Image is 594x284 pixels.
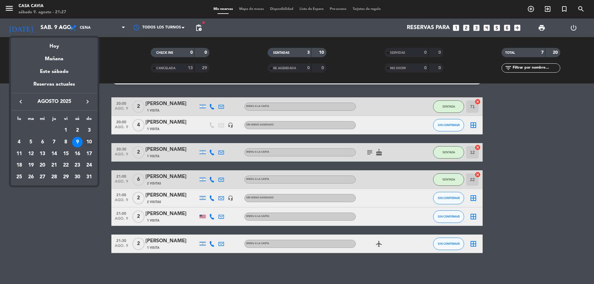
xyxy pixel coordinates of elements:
[15,98,26,106] button: keyboard_arrow_left
[11,63,97,80] div: Este sábado
[82,98,93,106] button: keyboard_arrow_right
[25,115,37,125] th: martes
[37,137,48,147] div: 6
[48,171,60,183] td: 28 de agosto de 2025
[72,125,84,136] td: 2 de agosto de 2025
[11,38,97,50] div: Hoy
[13,125,60,136] td: AGO.
[14,137,24,147] div: 4
[37,160,48,171] div: 20
[14,160,24,171] div: 18
[61,172,71,182] div: 29
[25,148,37,160] td: 12 de agosto de 2025
[60,136,72,148] td: 8 de agosto de 2025
[60,171,72,183] td: 29 de agosto de 2025
[48,136,60,148] td: 7 de agosto de 2025
[60,148,72,160] td: 15 de agosto de 2025
[61,125,71,136] div: 1
[26,160,36,171] div: 19
[13,148,25,160] td: 11 de agosto de 2025
[37,159,48,171] td: 20 de agosto de 2025
[83,125,95,136] td: 3 de agosto de 2025
[84,98,91,105] i: keyboard_arrow_right
[48,115,60,125] th: jueves
[14,172,24,182] div: 25
[83,148,95,160] td: 17 de agosto de 2025
[72,160,83,171] div: 23
[26,149,36,159] div: 12
[11,80,97,93] div: Reservas actuales
[72,148,84,160] td: 16 de agosto de 2025
[72,159,84,171] td: 23 de agosto de 2025
[49,137,59,147] div: 7
[72,136,84,148] td: 9 de agosto de 2025
[61,137,71,147] div: 8
[14,149,24,159] div: 11
[83,159,95,171] td: 24 de agosto de 2025
[84,172,94,182] div: 31
[25,159,37,171] td: 19 de agosto de 2025
[13,171,25,183] td: 25 de agosto de 2025
[60,125,72,136] td: 1 de agosto de 2025
[60,115,72,125] th: viernes
[60,159,72,171] td: 22 de agosto de 2025
[25,171,37,183] td: 26 de agosto de 2025
[13,159,25,171] td: 18 de agosto de 2025
[25,136,37,148] td: 5 de agosto de 2025
[48,159,60,171] td: 21 de agosto de 2025
[72,171,84,183] td: 30 de agosto de 2025
[37,172,48,182] div: 27
[72,149,83,159] div: 16
[11,50,97,63] div: Mañana
[37,136,48,148] td: 6 de agosto de 2025
[84,149,94,159] div: 17
[37,149,48,159] div: 13
[13,136,25,148] td: 4 de agosto de 2025
[72,172,83,182] div: 30
[84,125,94,136] div: 3
[37,148,48,160] td: 13 de agosto de 2025
[72,115,84,125] th: sábado
[83,136,95,148] td: 10 de agosto de 2025
[49,160,59,171] div: 21
[26,137,36,147] div: 5
[13,115,25,125] th: lunes
[72,125,83,136] div: 2
[83,115,95,125] th: domingo
[49,172,59,182] div: 28
[72,137,83,147] div: 9
[37,115,48,125] th: miércoles
[48,148,60,160] td: 14 de agosto de 2025
[83,171,95,183] td: 31 de agosto de 2025
[49,149,59,159] div: 14
[61,149,71,159] div: 15
[84,137,94,147] div: 10
[84,160,94,171] div: 24
[26,98,82,106] span: agosto 2025
[26,172,36,182] div: 26
[37,171,48,183] td: 27 de agosto de 2025
[17,98,24,105] i: keyboard_arrow_left
[61,160,71,171] div: 22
